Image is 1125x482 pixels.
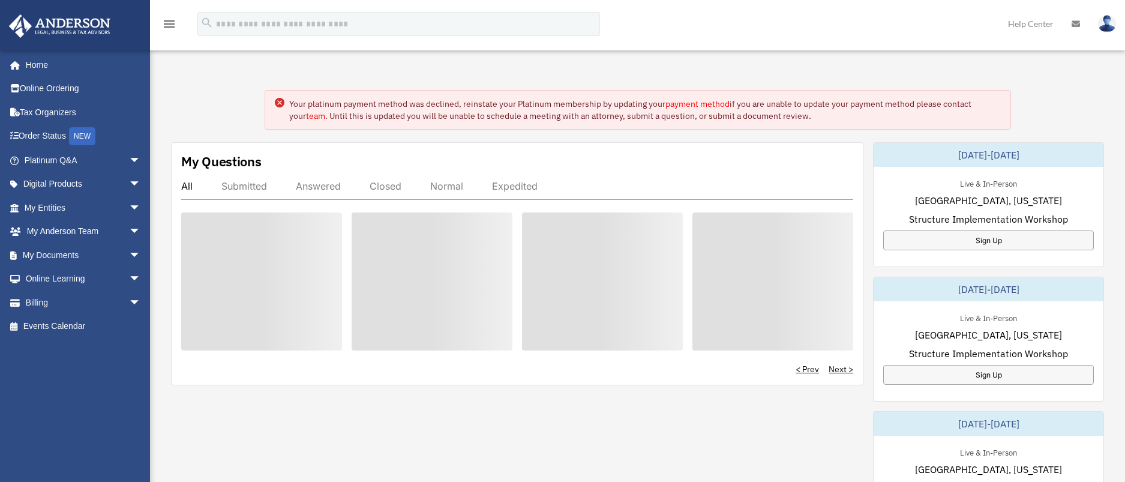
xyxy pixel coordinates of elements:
[200,16,214,29] i: search
[829,363,853,375] a: Next >
[8,53,153,77] a: Home
[8,267,159,291] a: Online Learningarrow_drop_down
[129,243,153,268] span: arrow_drop_down
[129,148,153,173] span: arrow_drop_down
[796,363,819,375] a: < Prev
[430,180,463,192] div: Normal
[129,291,153,315] span: arrow_drop_down
[874,277,1103,301] div: [DATE]-[DATE]
[129,172,153,197] span: arrow_drop_down
[915,193,1062,208] span: [GEOGRAPHIC_DATA], [US_STATE]
[909,346,1068,361] span: Structure Implementation Workshop
[665,98,730,109] a: payment method
[296,180,341,192] div: Answered
[8,220,159,244] a: My Anderson Teamarrow_drop_down
[874,143,1103,167] div: [DATE]-[DATE]
[883,230,1094,250] a: Sign Up
[8,77,159,101] a: Online Ordering
[915,462,1062,477] span: [GEOGRAPHIC_DATA], [US_STATE]
[129,196,153,220] span: arrow_drop_down
[370,180,401,192] div: Closed
[221,180,267,192] div: Submitted
[8,315,159,339] a: Events Calendar
[950,176,1027,189] div: Live & In-Person
[883,365,1094,385] a: Sign Up
[8,196,159,220] a: My Entitiesarrow_drop_down
[1098,15,1116,32] img: User Pic
[69,127,95,145] div: NEW
[181,152,262,170] div: My Questions
[8,291,159,315] a: Billingarrow_drop_down
[492,180,538,192] div: Expedited
[950,311,1027,324] div: Live & In-Person
[8,100,159,124] a: Tax Organizers
[909,212,1068,226] span: Structure Implementation Workshop
[8,148,159,172] a: Platinum Q&Aarrow_drop_down
[5,14,114,38] img: Anderson Advisors Platinum Portal
[289,98,1001,122] div: Your platinum payment method was declined, reinstate your Platinum membership by updating your if...
[8,243,159,267] a: My Documentsarrow_drop_down
[8,124,159,149] a: Order StatusNEW
[950,445,1027,458] div: Live & In-Person
[129,267,153,292] span: arrow_drop_down
[8,172,159,196] a: Digital Productsarrow_drop_down
[874,412,1103,436] div: [DATE]-[DATE]
[129,220,153,244] span: arrow_drop_down
[181,180,193,192] div: All
[306,110,325,121] a: team
[915,328,1062,342] span: [GEOGRAPHIC_DATA], [US_STATE]
[162,21,176,31] a: menu
[162,17,176,31] i: menu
